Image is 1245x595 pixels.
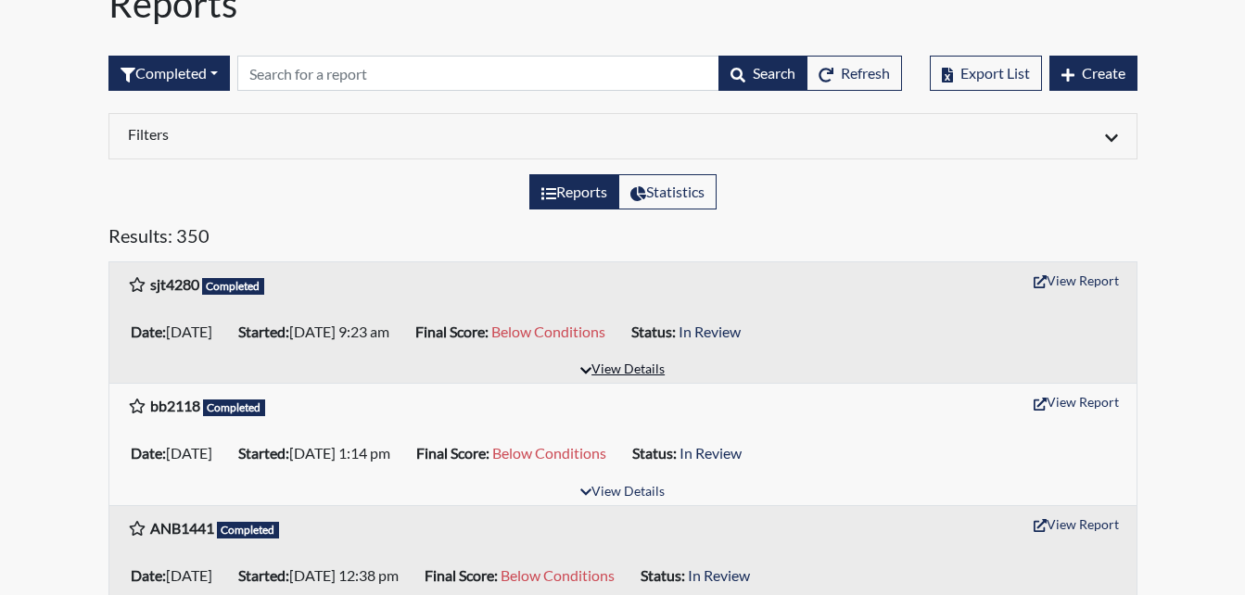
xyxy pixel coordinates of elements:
[238,444,289,462] b: Started:
[688,566,750,584] span: In Review
[425,566,498,584] b: Final Score:
[416,444,489,462] b: Final Score:
[572,480,673,505] button: View Details
[491,323,605,340] span: Below Conditions
[492,444,606,462] span: Below Conditions
[108,224,1137,254] h5: Results: 350
[231,438,409,468] li: [DATE] 1:14 pm
[841,64,890,82] span: Refresh
[930,56,1042,91] button: Export List
[150,519,214,537] b: ANB1441
[202,278,265,295] span: Completed
[960,64,1030,82] span: Export List
[415,323,489,340] b: Final Score:
[123,317,231,347] li: [DATE]
[529,174,619,209] label: View the list of reports
[1025,510,1127,538] button: View Report
[680,444,742,462] span: In Review
[237,56,719,91] input: Search by Registration ID, Interview Number, or Investigation Name.
[631,323,676,340] b: Status:
[679,323,741,340] span: In Review
[150,275,199,293] b: sjt4280
[203,399,266,416] span: Completed
[572,358,673,383] button: View Details
[238,323,289,340] b: Started:
[618,174,717,209] label: View statistics about completed interviews
[131,566,166,584] b: Date:
[231,317,408,347] li: [DATE] 9:23 am
[108,56,230,91] button: Completed
[1082,64,1125,82] span: Create
[753,64,795,82] span: Search
[238,566,289,584] b: Started:
[150,397,200,414] b: bb2118
[123,438,231,468] li: [DATE]
[1025,387,1127,416] button: View Report
[501,566,615,584] span: Below Conditions
[114,125,1132,147] div: Click to expand/collapse filters
[807,56,902,91] button: Refresh
[231,561,417,590] li: [DATE] 12:38 pm
[108,56,230,91] div: Filter by interview status
[131,323,166,340] b: Date:
[123,561,231,590] li: [DATE]
[131,444,166,462] b: Date:
[718,56,807,91] button: Search
[128,125,609,143] h6: Filters
[1025,266,1127,295] button: View Report
[1049,56,1137,91] button: Create
[641,566,685,584] b: Status:
[632,444,677,462] b: Status:
[217,522,280,538] span: Completed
